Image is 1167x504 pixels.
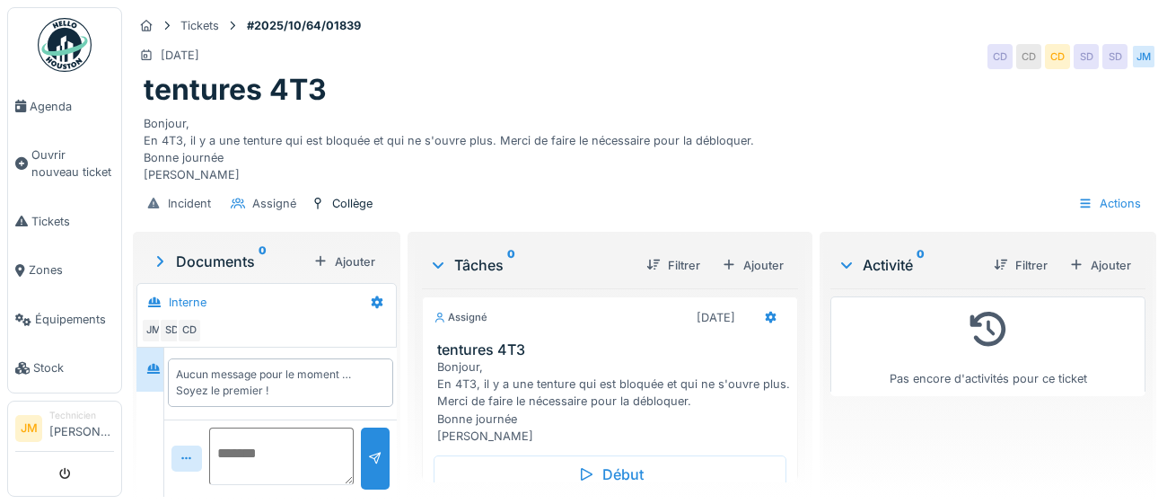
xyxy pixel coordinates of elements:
[306,250,382,274] div: Ajouter
[30,98,114,115] span: Agenda
[144,108,1145,184] div: Bonjour, En 4T3, il y a une tenture qui est bloquée et qui ne s'ouvre plus. Merci de faire le néc...
[987,253,1055,278] div: Filtrer
[507,254,515,276] sup: 0
[842,305,1134,388] div: Pas encore d'activités pour ce ticket
[8,82,121,131] a: Agenda
[180,17,219,34] div: Tickets
[1074,44,1099,69] div: SD
[838,254,979,276] div: Activité
[240,17,368,34] strong: #2025/10/64/01839
[1016,44,1041,69] div: CD
[151,251,306,272] div: Documents
[252,195,296,212] div: Assigné
[8,344,121,393] a: Stock
[697,309,735,326] div: [DATE]
[1070,190,1149,217] div: Actions
[38,18,92,72] img: Badge_color-CXgf-gQk.svg
[1045,44,1070,69] div: CD
[332,195,373,212] div: Collège
[49,409,114,422] div: Technicien
[8,197,121,246] a: Tickets
[177,318,202,343] div: CD
[49,409,114,447] li: [PERSON_NAME]
[161,47,199,64] div: [DATE]
[434,310,487,325] div: Assigné
[437,358,790,445] div: Bonjour, En 4T3, il y a une tenture qui est bloquée et qui ne s'ouvre plus. Merci de faire le néc...
[176,367,385,399] div: Aucun message pour le moment … Soyez le premier !
[169,294,206,311] div: Interne
[1102,44,1128,69] div: SD
[429,254,632,276] div: Tâches
[141,318,166,343] div: JM
[159,318,184,343] div: SD
[259,251,267,272] sup: 0
[8,131,121,198] a: Ouvrir nouveau ticket
[15,409,114,452] a: JM Technicien[PERSON_NAME]
[8,295,121,344] a: Équipements
[639,253,707,278] div: Filtrer
[29,261,114,279] span: Zones
[168,195,211,212] div: Incident
[33,359,114,376] span: Stock
[144,73,327,107] h1: tentures 4T3
[987,44,1013,69] div: CD
[31,146,114,181] span: Ouvrir nouveau ticket
[15,415,42,442] li: JM
[715,253,791,278] div: Ajouter
[35,311,114,328] span: Équipements
[1062,253,1138,278] div: Ajouter
[31,213,114,230] span: Tickets
[434,455,786,493] div: Début
[1131,44,1156,69] div: JM
[917,254,925,276] sup: 0
[437,341,790,358] h3: tentures 4T3
[8,246,121,296] a: Zones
